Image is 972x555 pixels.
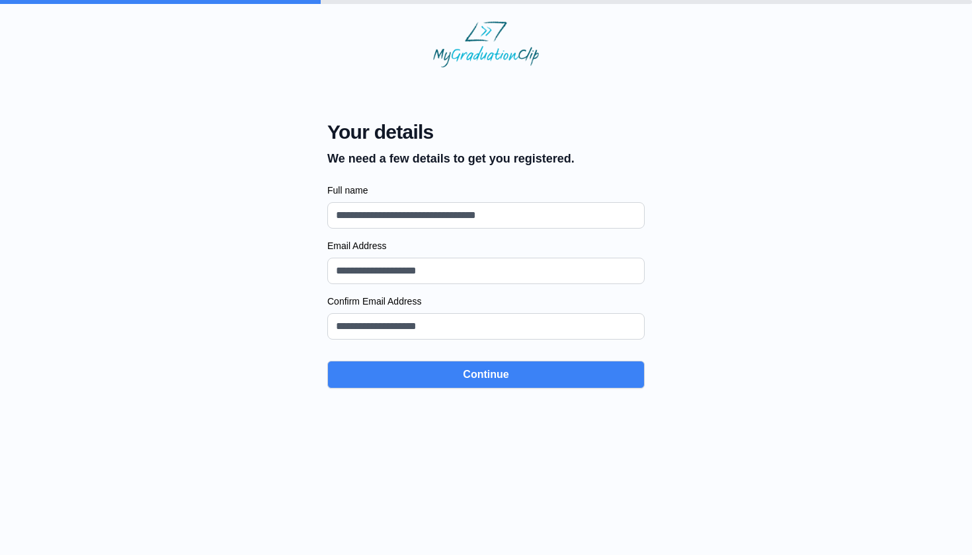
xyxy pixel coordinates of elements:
p: We need a few details to get you registered. [327,149,575,168]
button: Continue [327,361,645,388]
label: Email Address [327,239,645,252]
label: Confirm Email Address [327,295,645,308]
label: Full name [327,184,645,197]
img: MyGraduationClip [433,21,539,67]
span: Your details [327,120,575,144]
